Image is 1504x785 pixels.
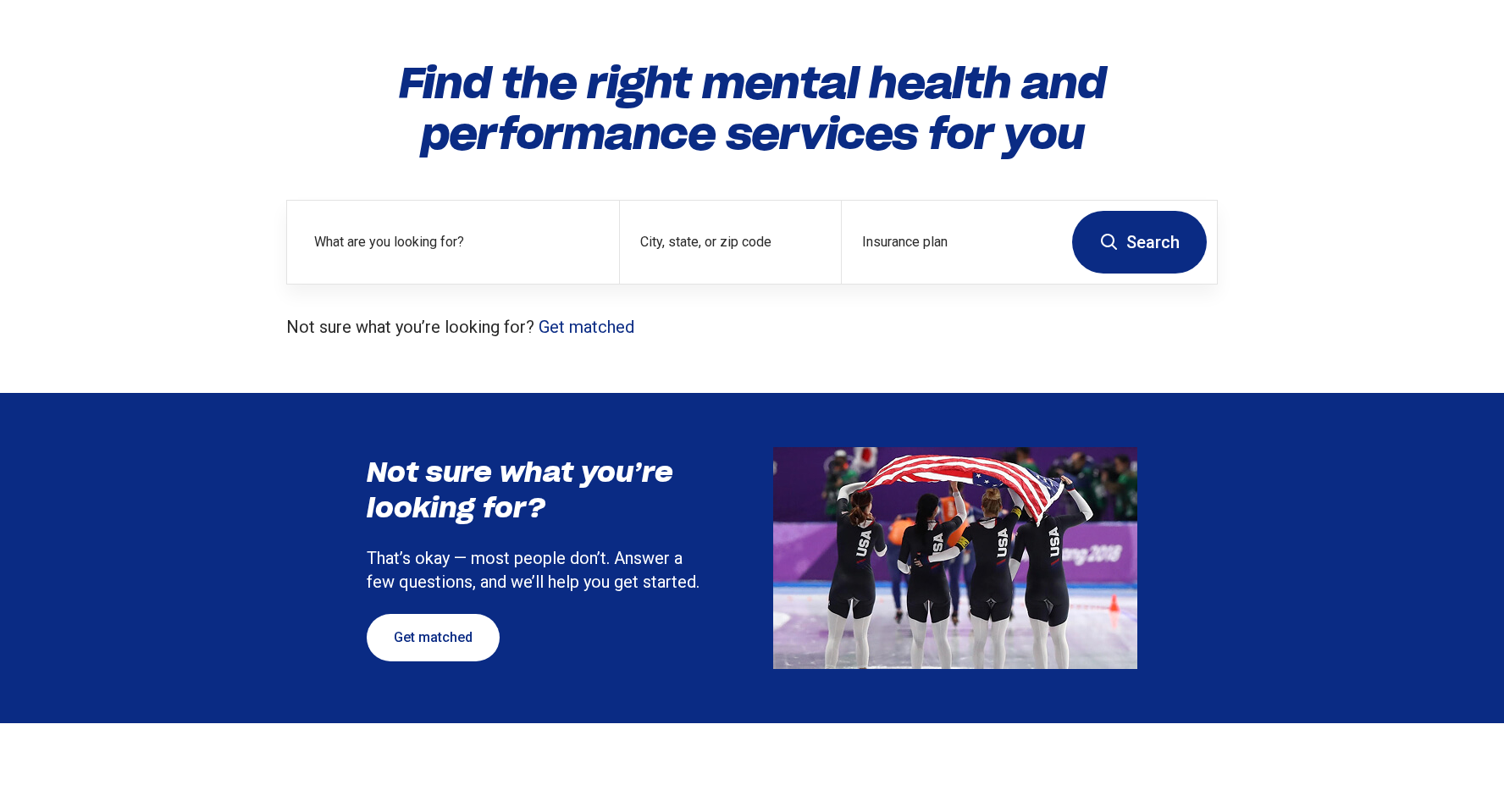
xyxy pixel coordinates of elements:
p: Not sure what you’re looking for? [286,315,1218,339]
h3: Not sure what you’re looking for? [367,455,705,525]
label: What are you looking for? [314,232,599,252]
a: Get matched [367,614,500,661]
p: That’s okay — most people don’t. Answer a few questions, and we’ll help you get started. [367,546,705,594]
button: Search [1072,211,1207,274]
a: Get matched [539,317,634,337]
h1: Find the right mental health and performance services for you [286,58,1218,159]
